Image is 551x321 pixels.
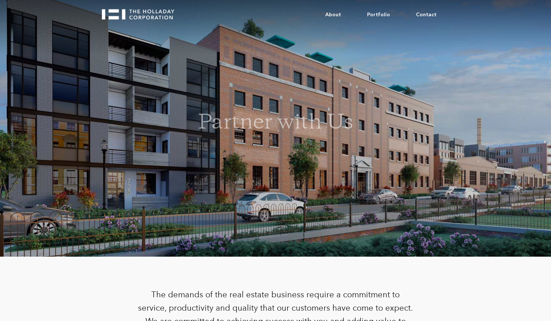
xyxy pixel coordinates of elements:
[102,4,181,20] a: home
[198,112,353,135] h1: Partner with Us
[403,4,450,26] a: Contact
[312,4,354,26] a: About
[354,4,403,26] a: Portfolio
